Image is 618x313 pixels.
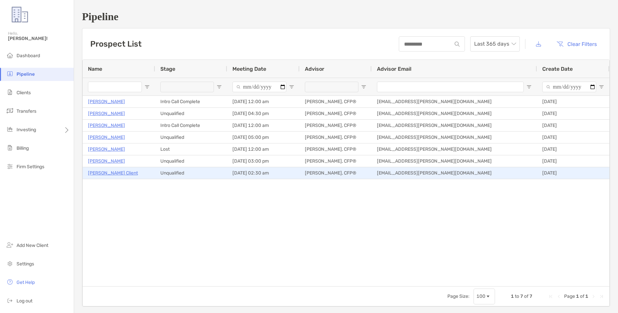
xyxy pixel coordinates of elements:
[160,66,175,72] span: Stage
[305,66,324,72] span: Advisor
[515,293,519,299] span: to
[372,155,537,167] div: [EMAIL_ADDRESS][PERSON_NAME][DOMAIN_NAME]
[227,96,300,107] div: [DATE] 12:00 am
[6,51,14,59] img: dashboard icon
[17,261,34,267] span: Settings
[17,280,35,285] span: Get Help
[6,144,14,152] img: billing icon
[88,169,138,177] p: [PERSON_NAME] Client
[552,37,602,51] button: Clear Filters
[17,71,35,77] span: Pipeline
[455,42,460,47] img: input icon
[599,294,604,299] div: Last Page
[548,294,554,299] div: First Page
[511,293,514,299] span: 1
[300,132,372,143] div: [PERSON_NAME], CFP®
[17,164,44,170] span: Firm Settings
[6,278,14,286] img: get-help icon
[537,108,609,119] div: [DATE]
[6,107,14,115] img: transfers icon
[155,120,227,131] div: Intro Call Complete
[377,82,524,92] input: Advisor Email Filter Input
[8,3,32,26] img: Zoe Logo
[17,53,40,59] span: Dashboard
[542,66,573,72] span: Create Date
[6,88,14,96] img: clients icon
[6,241,14,249] img: add_new_client icon
[537,167,609,179] div: [DATE]
[580,293,584,299] span: of
[227,167,300,179] div: [DATE] 02:30 am
[529,293,532,299] span: 7
[372,96,537,107] div: [EMAIL_ADDRESS][PERSON_NAME][DOMAIN_NAME]
[372,132,537,143] div: [EMAIL_ADDRESS][PERSON_NAME][DOMAIN_NAME]
[17,108,36,114] span: Transfers
[537,96,609,107] div: [DATE]
[155,108,227,119] div: Unqualified
[6,162,14,170] img: firm-settings icon
[476,293,485,299] div: 100
[6,125,14,133] img: investing icon
[88,157,125,165] a: [PERSON_NAME]
[155,96,227,107] div: Intro Call Complete
[289,84,294,90] button: Open Filter Menu
[300,155,372,167] div: [PERSON_NAME], CFP®
[155,155,227,167] div: Unqualified
[585,293,588,299] span: 1
[300,108,372,119] div: [PERSON_NAME], CFP®
[227,120,300,131] div: [DATE] 12:00 am
[591,294,596,299] div: Next Page
[361,84,366,90] button: Open Filter Menu
[556,294,561,299] div: Previous Page
[372,143,537,155] div: [EMAIL_ADDRESS][PERSON_NAME][DOMAIN_NAME]
[537,132,609,143] div: [DATE]
[232,66,266,72] span: Meeting Date
[88,109,125,118] a: [PERSON_NAME]
[82,11,610,23] h1: Pipeline
[88,66,102,72] span: Name
[372,108,537,119] div: [EMAIL_ADDRESS][PERSON_NAME][DOMAIN_NAME]
[88,82,142,92] input: Name Filter Input
[474,289,495,304] div: Page Size
[88,133,125,141] a: [PERSON_NAME]
[300,143,372,155] div: [PERSON_NAME], CFP®
[8,36,70,41] span: [PERSON_NAME]!
[599,84,604,90] button: Open Filter Menu
[17,127,36,133] span: Investing
[155,132,227,143] div: Unqualified
[88,145,125,153] a: [PERSON_NAME]
[526,84,532,90] button: Open Filter Menu
[88,98,125,106] a: [PERSON_NAME]
[6,259,14,267] img: settings icon
[155,167,227,179] div: Unqualified
[542,82,596,92] input: Create Date Filter Input
[377,66,411,72] span: Advisor Email
[17,298,32,304] span: Log out
[217,84,222,90] button: Open Filter Menu
[300,167,372,179] div: [PERSON_NAME], CFP®
[537,155,609,167] div: [DATE]
[372,120,537,131] div: [EMAIL_ADDRESS][PERSON_NAME][DOMAIN_NAME]
[576,293,579,299] span: 1
[90,39,142,49] h3: Prospect List
[227,132,300,143] div: [DATE] 05:00 pm
[6,70,14,78] img: pipeline icon
[17,145,29,151] span: Billing
[372,167,537,179] div: [EMAIL_ADDRESS][PERSON_NAME][DOMAIN_NAME]
[227,143,300,155] div: [DATE] 12:00 am
[227,108,300,119] div: [DATE] 04:30 pm
[17,90,31,96] span: Clients
[88,121,125,130] a: [PERSON_NAME]
[227,155,300,167] div: [DATE] 03:00 pm
[6,296,14,304] img: logout icon
[300,96,372,107] div: [PERSON_NAME], CFP®
[474,37,516,51] span: Last 365 days
[520,293,523,299] span: 7
[524,293,528,299] span: of
[537,143,609,155] div: [DATE]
